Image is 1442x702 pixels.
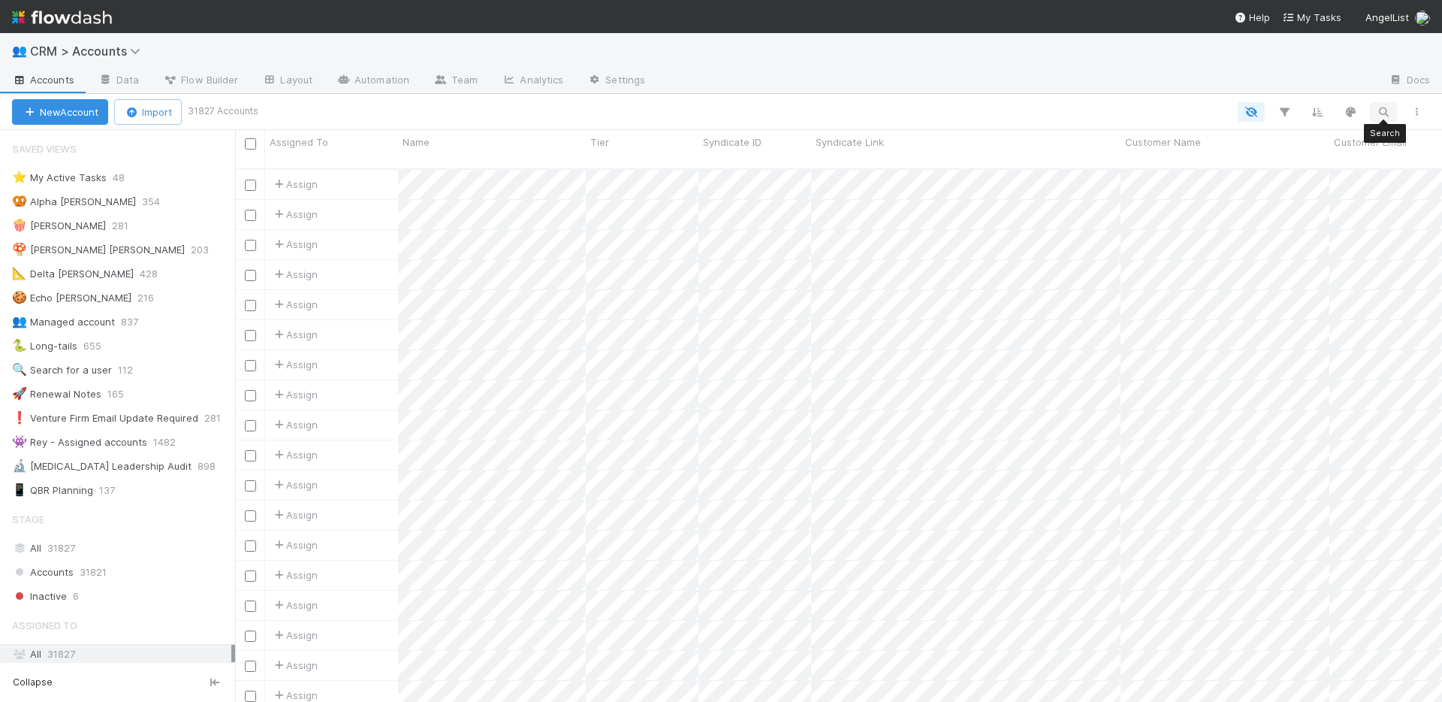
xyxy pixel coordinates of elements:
span: Customer Email [1334,135,1407,150]
span: 655 [83,337,116,356]
span: AngelList [1365,11,1409,23]
span: 🍿 [12,219,27,231]
span: 👥 [12,44,27,57]
input: Toggle Row Selected [245,390,256,401]
span: 216 [137,289,169,307]
div: QBR Planning [12,481,93,500]
span: 31827 [47,539,75,558]
button: Import [114,99,182,125]
span: Accounts [12,563,74,582]
span: Assign [271,387,318,402]
span: Assign [271,417,318,432]
input: Toggle Row Selected [245,480,256,492]
span: Customer Name [1125,135,1201,150]
span: 📱 [12,483,27,496]
small: 31827 Accounts [188,104,258,118]
span: My Tasks [1282,11,1341,23]
a: My Tasks [1282,10,1341,25]
span: 112 [118,361,148,380]
div: Assign [271,207,318,222]
span: ⭐ [12,171,27,183]
input: Toggle Row Selected [245,601,256,612]
span: Assign [271,477,318,492]
div: Help [1234,10,1270,25]
div: Alpha [PERSON_NAME] [12,192,136,211]
span: 📐 [12,267,27,280]
input: Toggle Row Selected [245,420,256,431]
a: Docs [1377,69,1442,93]
input: Toggle Row Selected [245,691,256,702]
input: Toggle Row Selected [245,510,256,522]
span: 837 [121,313,153,331]
span: 🥨 [12,195,27,207]
input: Toggle Row Selected [245,270,256,281]
span: 🔍 [12,363,27,376]
a: Analytics [490,69,575,93]
div: [MEDICAL_DATA] Leadership Audit [12,457,192,476]
span: Assign [271,237,318,252]
span: 1482 [153,433,191,452]
div: Renewal Notes [12,385,101,404]
div: [PERSON_NAME] [12,216,106,235]
span: 354 [142,192,175,211]
span: Inactive [12,587,67,606]
input: Toggle Row Selected [245,360,256,371]
span: 898 [198,457,231,476]
span: Assign [271,598,318,613]
span: Saved Views [12,134,77,164]
span: 🐍 [12,339,27,352]
input: Toggle Row Selected [245,180,256,191]
span: 281 [112,216,143,235]
span: 👾 [12,435,27,448]
input: Toggle Row Selected [245,450,256,461]
a: Team [421,69,490,93]
img: logo-inverted-e16ddd16eac7371096b0.svg [12,5,112,30]
span: 6 [73,587,79,606]
div: Assign [271,327,318,342]
a: Layout [250,69,324,93]
span: Assign [271,567,318,582]
span: Assign [271,628,318,643]
input: Toggle Row Selected [245,240,256,251]
button: NewAccount [12,99,108,125]
span: Assign [271,357,318,372]
span: 281 [204,409,236,428]
input: Toggle All Rows Selected [245,138,256,150]
span: 48 [113,168,140,187]
input: Toggle Row Selected [245,330,256,341]
div: Assign [271,297,318,312]
span: Assign [271,267,318,282]
span: Stage [12,504,44,534]
span: Assign [271,537,318,552]
div: Managed account [12,313,115,331]
span: Assign [271,447,318,462]
a: Flow Builder [151,69,250,93]
span: 31827 [47,648,75,660]
input: Toggle Row Selected [245,570,256,582]
span: Assign [271,658,318,673]
span: 31821 [80,563,107,582]
div: Delta [PERSON_NAME] [12,265,134,283]
input: Toggle Row Selected [245,300,256,311]
span: 🍪 [12,291,27,304]
div: Assign [271,507,318,522]
span: 137 [99,481,130,500]
input: Toggle Row Selected [245,210,256,221]
input: Toggle Row Selected [245,631,256,642]
span: 🍄 [12,243,27,256]
div: Search for a user [12,361,112,380]
span: 428 [140,265,173,283]
span: Assign [271,177,318,192]
div: My Active Tasks [12,168,107,187]
input: Toggle Row Selected [245,661,256,672]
